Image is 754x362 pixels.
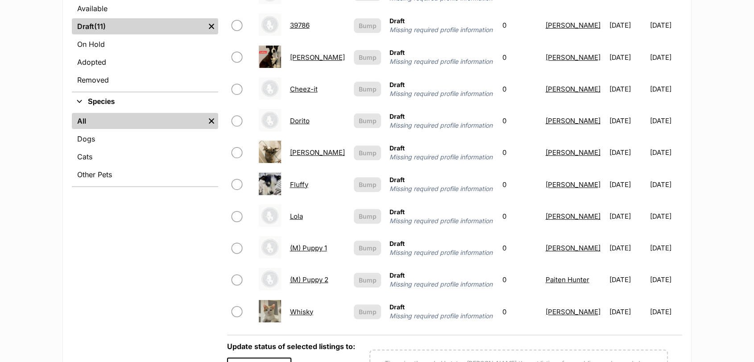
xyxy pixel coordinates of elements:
[359,180,377,189] span: Bump
[606,169,649,200] td: [DATE]
[354,273,381,287] button: Bump
[650,137,681,168] td: [DATE]
[650,169,681,200] td: [DATE]
[72,166,218,183] a: Other Pets
[499,264,541,295] td: 0
[389,208,404,216] span: Draft
[354,18,381,33] button: Bump
[259,268,281,290] img: (M) Puppy 2
[72,54,218,70] a: Adopted
[606,296,649,327] td: [DATE]
[359,307,377,316] span: Bump
[359,275,377,285] span: Bump
[290,212,303,221] a: Lola
[290,117,310,125] a: Dorito
[359,212,377,221] span: Bump
[606,74,649,104] td: [DATE]
[290,275,328,284] a: (M) Puppy 2
[259,109,281,131] img: Dorito
[650,264,681,295] td: [DATE]
[259,13,281,36] img: 39786
[354,209,381,224] button: Bump
[72,72,218,88] a: Removed
[389,112,404,120] span: Draft
[606,233,649,263] td: [DATE]
[389,312,494,320] span: Missing required profile information
[259,77,281,100] img: Cheez-it
[389,184,494,193] span: Missing required profile information
[499,169,541,200] td: 0
[359,21,377,30] span: Bump
[389,57,494,66] span: Missing required profile information
[354,241,381,255] button: Bump
[72,131,218,147] a: Dogs
[389,280,494,289] span: Missing required profile information
[650,74,681,104] td: [DATE]
[227,342,355,351] label: Update status of selected listings to:
[389,49,404,56] span: Draft
[606,201,649,232] td: [DATE]
[354,146,381,160] button: Bump
[359,148,377,158] span: Bump
[389,144,404,152] span: Draft
[389,25,494,34] span: Missing required profile information
[546,180,601,189] a: [PERSON_NAME]
[354,82,381,96] button: Bump
[72,111,218,186] div: Species
[290,180,308,189] a: Fluffy
[389,121,494,130] span: Missing required profile information
[359,116,377,125] span: Bump
[499,105,541,136] td: 0
[389,176,404,183] span: Draft
[546,117,601,125] a: [PERSON_NAME]
[72,36,218,52] a: On Hold
[359,84,377,94] span: Bump
[72,96,218,108] button: Species
[650,233,681,263] td: [DATE]
[354,50,381,65] button: Bump
[389,81,404,88] span: Draft
[290,308,313,316] a: Whisky
[72,113,205,129] a: All
[650,201,681,232] td: [DATE]
[650,296,681,327] td: [DATE]
[359,53,377,62] span: Bump
[389,216,494,225] span: Missing required profile information
[205,18,218,34] a: Remove filter
[546,244,601,252] a: [PERSON_NAME]
[389,153,494,162] span: Missing required profile information
[546,53,601,62] a: [PERSON_NAME]
[606,264,649,295] td: [DATE]
[290,21,310,29] a: 39786
[650,42,681,73] td: [DATE]
[389,248,494,257] span: Missing required profile information
[354,113,381,128] button: Bump
[499,10,541,41] td: 0
[650,105,681,136] td: [DATE]
[546,212,601,221] a: [PERSON_NAME]
[499,233,541,263] td: 0
[290,85,318,93] a: Cheez-it
[499,296,541,327] td: 0
[546,148,601,157] a: [PERSON_NAME]
[259,236,281,258] img: (M) Puppy 1
[546,308,601,316] a: [PERSON_NAME]
[354,177,381,192] button: Bump
[259,204,281,227] img: Lola
[606,137,649,168] td: [DATE]
[354,304,381,319] button: Bump
[359,243,377,253] span: Bump
[499,201,541,232] td: 0
[389,17,404,25] span: Draft
[389,303,404,311] span: Draft
[546,21,601,29] a: [PERSON_NAME]
[72,149,218,165] a: Cats
[389,271,404,279] span: Draft
[650,10,681,41] td: [DATE]
[290,148,345,157] a: [PERSON_NAME]
[546,85,601,93] a: [PERSON_NAME]
[606,105,649,136] td: [DATE]
[389,89,494,98] span: Missing required profile information
[389,240,404,247] span: Draft
[499,74,541,104] td: 0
